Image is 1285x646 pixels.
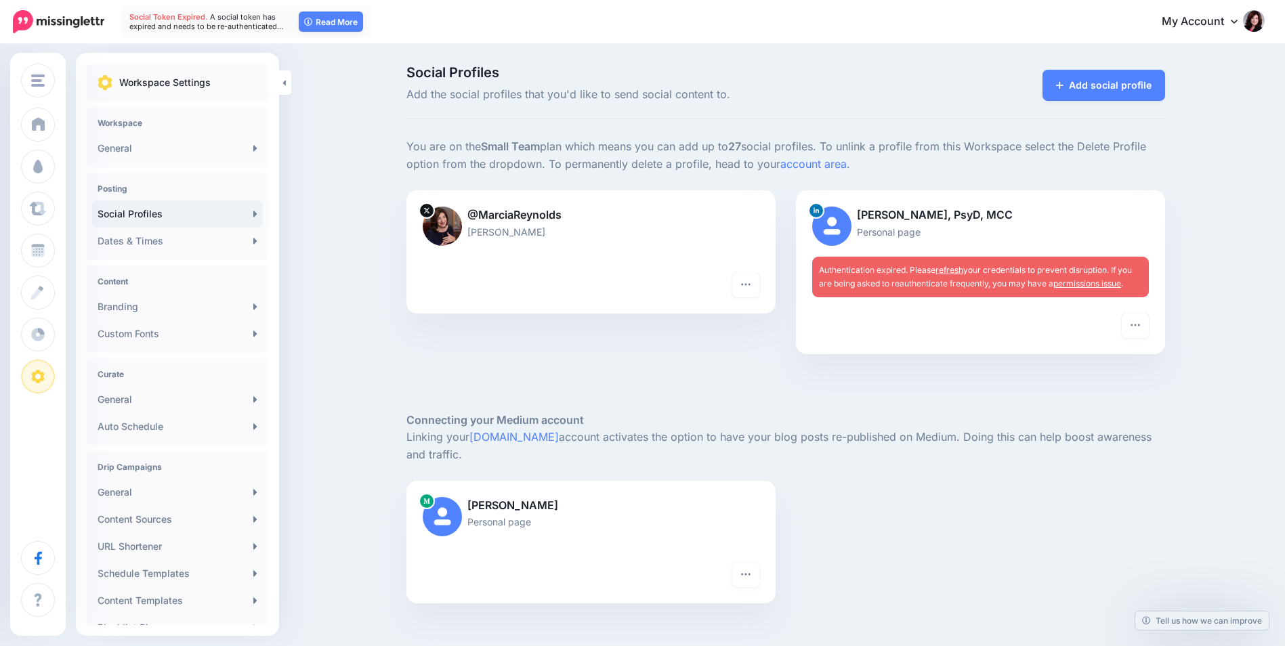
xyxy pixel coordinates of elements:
[423,497,462,536] img: user_default_image.png
[423,207,759,224] p: @MarciaReynolds
[406,66,906,79] span: Social Profiles
[98,369,257,379] h4: Curate
[406,429,1165,464] p: Linking your account activates the option to have your blog posts re-published on Medium. Doing t...
[92,200,263,228] a: Social Profiles
[423,514,759,530] p: Personal page
[780,157,847,171] a: account area
[406,86,906,104] span: Add the social profiles that you'd like to send social content to.
[1148,5,1265,39] a: My Account
[92,506,263,533] a: Content Sources
[935,265,963,275] a: refresh
[92,479,263,506] a: General
[1135,611,1269,630] a: Tell us how we can improve
[423,207,462,246] img: mjvHVU2k-6305.jpg
[98,75,112,90] img: settings.png
[98,118,257,128] h4: Workspace
[423,497,759,515] p: [PERSON_NAME]
[119,74,211,91] p: Workspace Settings
[812,207,851,246] img: user_default_image.png
[812,207,1149,224] p: [PERSON_NAME], PsyD, MCC
[92,560,263,587] a: Schedule Templates
[92,587,263,614] a: Content Templates
[98,184,257,194] h4: Posting
[481,139,540,153] b: Small Team
[728,139,741,153] b: 27
[92,228,263,255] a: Dates & Times
[819,265,1132,288] span: Authentication expired. Please your credentials to prevent disruption. If you are being asked to ...
[98,276,257,286] h4: Content
[31,74,45,87] img: menu.png
[1042,70,1165,101] a: Add social profile
[92,320,263,347] a: Custom Fonts
[406,138,1165,173] p: You are on the plan which means you can add up to social profiles. To unlink a profile from this ...
[469,430,559,444] a: [DOMAIN_NAME]
[1053,278,1121,288] a: permissions issue
[129,12,284,31] span: A social token has expired and needs to be re-authenticated…
[406,412,1165,429] h5: Connecting your Medium account
[13,10,104,33] img: Missinglettr
[92,135,263,162] a: General
[812,224,1149,240] p: Personal page
[92,614,263,641] a: Blacklist Phrases
[92,386,263,413] a: General
[92,533,263,560] a: URL Shortener
[299,12,363,32] a: Read More
[92,293,263,320] a: Branding
[129,12,208,22] span: Social Token Expired.
[98,462,257,472] h4: Drip Campaigns
[92,413,263,440] a: Auto Schedule
[423,224,759,240] p: [PERSON_NAME]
